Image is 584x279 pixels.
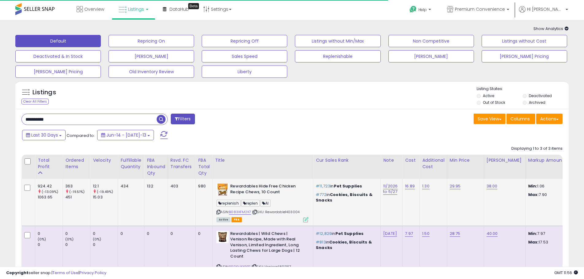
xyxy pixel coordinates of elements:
[198,231,208,236] div: 0
[455,6,505,12] span: Premium Convenience
[15,35,101,47] button: Default
[528,231,537,236] strong: Min:
[65,194,90,200] div: 451
[67,133,95,138] span: Compared to:
[383,157,400,164] div: Note
[69,189,85,194] small: (-19.51%)
[383,231,397,237] a: [DATE]
[171,114,195,124] button: Filters
[38,183,63,189] div: 924.42
[295,35,380,47] button: Listings without Min/Max
[229,264,250,270] a: B0D9HKXPP7
[31,132,58,138] span: Last 30 Days
[527,6,564,12] span: Hi [PERSON_NAME]
[229,209,251,215] a: B083XFM2K7
[528,239,539,245] strong: Max:
[241,200,260,207] span: replen
[216,217,231,222] span: All listings currently available for purchase on Amazon
[529,100,545,105] label: Archived
[422,231,429,237] a: 1.50
[6,270,106,276] div: seller snap | |
[383,183,398,195] a: 11/2026 to 5/27
[533,26,569,32] span: Show Analytics
[79,270,106,276] a: Privacy Policy
[477,86,569,92] p: Listing States:
[295,50,380,62] button: Replenishable
[38,194,63,200] div: 1063.65
[215,157,311,164] div: Title
[405,157,417,164] div: Cost
[511,146,563,152] div: Displaying 1 to 3 of 3 items
[251,264,292,269] span: | SKU: Venison1802157
[316,157,378,164] div: Cur Sales Rank
[450,231,460,237] a: 28.75
[198,157,210,176] div: FBA Total Qty
[170,183,191,189] div: 403
[202,66,287,78] button: Liberty
[97,130,154,140] button: Jun-14 - [DATE]-13
[536,114,563,124] button: Actions
[188,3,199,9] div: Tooltip anchor
[216,231,229,243] img: 41biN4fkXcL._SL40_.jpg
[405,183,415,189] a: 16.89
[120,231,139,236] div: 0
[528,157,581,164] div: Markup Amount
[97,189,113,194] small: (-19.49%)
[38,231,63,236] div: 0
[52,270,78,276] a: Terms of Use
[202,35,287,47] button: Repricing Off
[147,157,165,176] div: FBA inbound Qty
[93,231,118,236] div: 0
[405,1,437,20] a: Help
[519,6,568,20] a: Hi [PERSON_NAME]
[487,183,498,189] a: 38.00
[316,183,330,189] span: #11,723
[483,93,494,98] label: Active
[106,132,146,138] span: Jun-14 - [DATE]-13
[109,50,194,62] button: [PERSON_NAME]
[147,183,163,189] div: 132
[230,231,305,261] b: Rewardables | Wild Chews | Venison Recipe, Made with Real Venison, Limited Ingredient, Long Lasti...
[170,231,191,236] div: 0
[65,157,88,170] div: Ordered Items
[316,239,376,251] p: in
[316,192,376,203] p: in
[120,157,142,170] div: Fulfillable Quantity
[529,93,552,98] label: Deactivated
[316,192,326,198] span: #772
[216,183,229,196] img: 41MpsWdoL6S._SL40_.jpg
[231,217,242,222] span: FBA
[32,88,56,97] h5: Listings
[482,50,567,62] button: [PERSON_NAME] Pricing
[482,35,567,47] button: Listings without Cost
[6,270,29,276] strong: Copyright
[405,231,413,237] a: 7.97
[216,200,241,207] span: replenish
[528,239,579,245] p: 17.53
[15,66,101,78] button: [PERSON_NAME] Pricing
[65,242,90,247] div: 0
[202,50,287,62] button: Sales Speed
[487,231,498,237] a: 40.00
[316,239,326,245] span: #813
[38,157,60,170] div: Total Profit
[554,270,578,276] span: 2025-08-13 11:56 GMT
[65,237,74,242] small: (0%)
[316,183,376,189] p: in
[316,239,372,251] span: Cookies, Biscuits & Snacks
[474,114,506,124] button: Save View
[422,183,429,189] a: 1.30
[450,157,481,164] div: Min Price
[21,99,49,104] div: Clear All Filters
[528,192,539,198] strong: Max:
[260,200,271,207] span: AI
[38,237,46,242] small: (0%)
[38,242,63,247] div: 0
[93,157,115,164] div: Velocity
[216,183,308,222] div: ASIN:
[198,183,208,189] div: 980
[93,183,118,189] div: 12.1
[93,194,118,200] div: 15.03
[528,183,537,189] strong: Min:
[506,114,535,124] button: Columns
